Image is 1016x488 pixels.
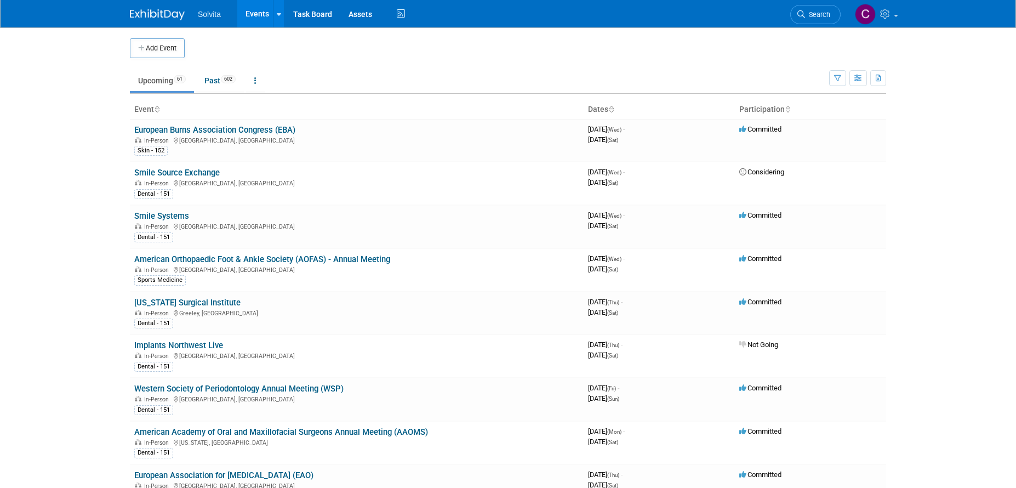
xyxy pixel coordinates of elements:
[134,405,173,415] div: Dental - 151
[588,168,625,176] span: [DATE]
[588,351,618,359] span: [DATE]
[130,100,584,119] th: Event
[174,75,186,83] span: 61
[134,448,173,458] div: Dental - 151
[134,384,344,394] a: Western Society of Periodontology Annual Meeting (WSP)
[135,180,141,185] img: In-Person Event
[607,137,618,143] span: (Sat)
[607,266,618,273] span: (Sat)
[144,353,172,360] span: In-Person
[134,178,579,187] div: [GEOGRAPHIC_DATA], [GEOGRAPHIC_DATA]
[607,169,621,175] span: (Wed)
[607,472,619,478] span: (Thu)
[144,180,172,187] span: In-Person
[739,298,781,306] span: Committed
[134,211,189,221] a: Smile Systems
[144,310,172,317] span: In-Person
[618,384,619,392] span: -
[134,125,295,135] a: European Burns Association Congress (EBA)
[130,9,185,20] img: ExhibitDay
[607,353,618,359] span: (Sat)
[739,254,781,263] span: Committed
[588,125,625,133] span: [DATE]
[588,427,625,435] span: [DATE]
[739,168,784,176] span: Considering
[588,222,618,230] span: [DATE]
[135,310,141,315] img: In-Person Event
[607,439,618,445] span: (Sat)
[134,189,173,199] div: Dental - 151
[607,223,618,229] span: (Sat)
[135,266,141,272] img: In-Person Event
[785,105,790,114] a: Sort by Participation Type
[607,429,621,435] span: (Mon)
[588,178,618,186] span: [DATE]
[134,135,579,144] div: [GEOGRAPHIC_DATA], [GEOGRAPHIC_DATA]
[790,5,841,24] a: Search
[623,254,625,263] span: -
[134,222,579,230] div: [GEOGRAPHIC_DATA], [GEOGRAPHIC_DATA]
[623,211,625,219] span: -
[607,213,621,219] span: (Wed)
[144,439,172,446] span: In-Person
[134,265,579,274] div: [GEOGRAPHIC_DATA], [GEOGRAPHIC_DATA]
[584,100,735,119] th: Dates
[135,439,141,445] img: In-Person Event
[144,137,172,144] span: In-Person
[588,135,618,144] span: [DATE]
[134,438,579,446] div: [US_STATE], [GEOGRAPHIC_DATA]
[134,275,186,285] div: Sports Medicine
[607,342,619,348] span: (Thu)
[588,438,618,446] span: [DATE]
[621,341,623,349] span: -
[144,266,172,274] span: In-Person
[739,427,781,435] span: Committed
[144,223,172,230] span: In-Person
[588,470,623,479] span: [DATE]
[607,385,616,391] span: (Fri)
[588,341,623,349] span: [DATE]
[135,396,141,401] img: In-Person Event
[134,427,428,437] a: American Academy of Oral and Maxillofacial Surgeons Annual Meeting (AAOMS)
[134,394,579,403] div: [GEOGRAPHIC_DATA], [GEOGRAPHIC_DATA]
[588,298,623,306] span: [DATE]
[588,211,625,219] span: [DATE]
[134,232,173,242] div: Dental - 151
[607,256,621,262] span: (Wed)
[134,470,313,480] a: European Association for [MEDICAL_DATA] (EAO)
[144,396,172,403] span: In-Person
[134,341,223,350] a: Implants Northwest Live
[134,254,390,264] a: American Orthopaedic Foot & Ankle Society (AOFAS) - Annual Meeting
[739,384,781,392] span: Committed
[739,125,781,133] span: Committed
[134,319,173,328] div: Dental - 151
[608,105,614,114] a: Sort by Start Date
[221,75,236,83] span: 602
[588,308,618,316] span: [DATE]
[588,384,619,392] span: [DATE]
[134,362,173,372] div: Dental - 151
[621,470,623,479] span: -
[607,396,619,402] span: (Sun)
[588,265,618,273] span: [DATE]
[739,211,781,219] span: Committed
[134,298,241,308] a: [US_STATE] Surgical Institute
[623,168,625,176] span: -
[130,70,194,91] a: Upcoming61
[621,298,623,306] span: -
[739,470,781,479] span: Committed
[134,308,579,317] div: Greeley, [GEOGRAPHIC_DATA]
[623,125,625,133] span: -
[154,105,159,114] a: Sort by Event Name
[607,299,619,305] span: (Thu)
[134,168,220,178] a: Smile Source Exchange
[607,127,621,133] span: (Wed)
[196,70,244,91] a: Past602
[198,10,221,19] span: Solvita
[588,394,619,402] span: [DATE]
[855,4,876,25] img: Cindy Miller
[135,483,141,488] img: In-Person Event
[607,310,618,316] span: (Sat)
[735,100,886,119] th: Participation
[135,223,141,229] img: In-Person Event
